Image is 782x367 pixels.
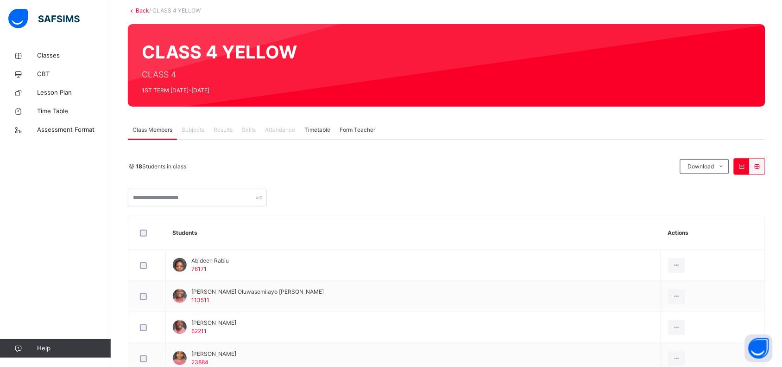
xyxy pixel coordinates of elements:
span: [PERSON_NAME] [191,319,236,327]
b: 18 [136,163,142,170]
img: safsims [8,9,80,28]
span: 52211 [191,328,207,335]
span: Form Teacher [340,126,375,134]
th: Students [166,216,661,250]
span: Skills [242,126,256,134]
span: / CLASS 4 YELLOW [149,7,201,14]
span: Results [214,126,233,134]
button: Open asap [745,335,773,362]
span: Time Table [37,107,111,116]
span: CBT [37,70,111,79]
span: Students in class [136,162,186,171]
th: Actions [661,216,765,250]
span: 23884 [191,359,208,366]
span: [PERSON_NAME] [191,350,236,358]
span: Help [37,344,111,353]
span: Lesson Plan [37,88,111,97]
span: Assessment Format [37,125,111,135]
span: Timetable [304,126,330,134]
span: 76171 [191,265,207,272]
span: Download [687,162,714,171]
span: Class Members [132,126,172,134]
span: [PERSON_NAME] Oluwasemilayo [PERSON_NAME] [191,288,324,296]
span: Abideen Rabiu [191,257,229,265]
span: Classes [37,51,111,60]
span: 113511 [191,296,209,303]
a: Back [136,7,149,14]
span: Subjects [182,126,204,134]
span: Attendance [265,126,295,134]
